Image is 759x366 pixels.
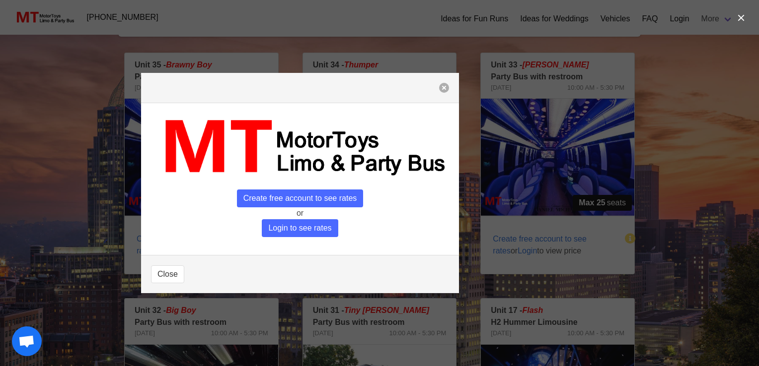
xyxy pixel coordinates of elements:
button: Close [151,265,184,283]
a: Open chat [12,326,42,356]
img: MT_logo_name.png [151,113,449,181]
p: or [151,207,449,219]
span: Login to see rates [262,219,338,237]
span: Close [157,268,178,280]
span: Create free account to see rates [237,189,364,207]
